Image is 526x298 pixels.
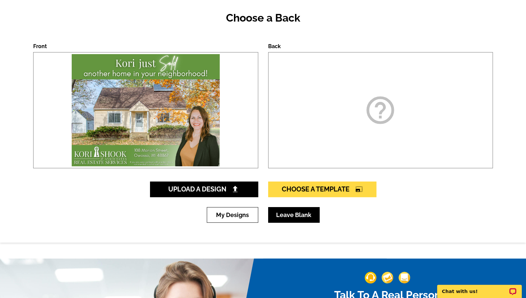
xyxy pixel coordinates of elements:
label: Front [33,43,47,49]
span: Upload A Design [168,185,240,193]
i: help_outline [364,94,397,127]
img: support-img-2.png [382,272,393,283]
label: Back [268,43,281,49]
a: Choose A Templatephoto_size_select_large [268,182,376,197]
img: support-img-1.png [365,272,376,283]
iframe: LiveChat chat widget [433,277,526,298]
a: Leave Blank [268,207,320,223]
span: Choose A Template [282,185,363,193]
a: My Designs [207,207,258,223]
h2: Choose a Back [33,12,493,24]
a: Upload A Design [150,182,258,197]
img: large-thumb.jpg [70,52,221,168]
img: support-img-3_1.png [399,272,410,283]
i: photo_size_select_large [355,186,363,192]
